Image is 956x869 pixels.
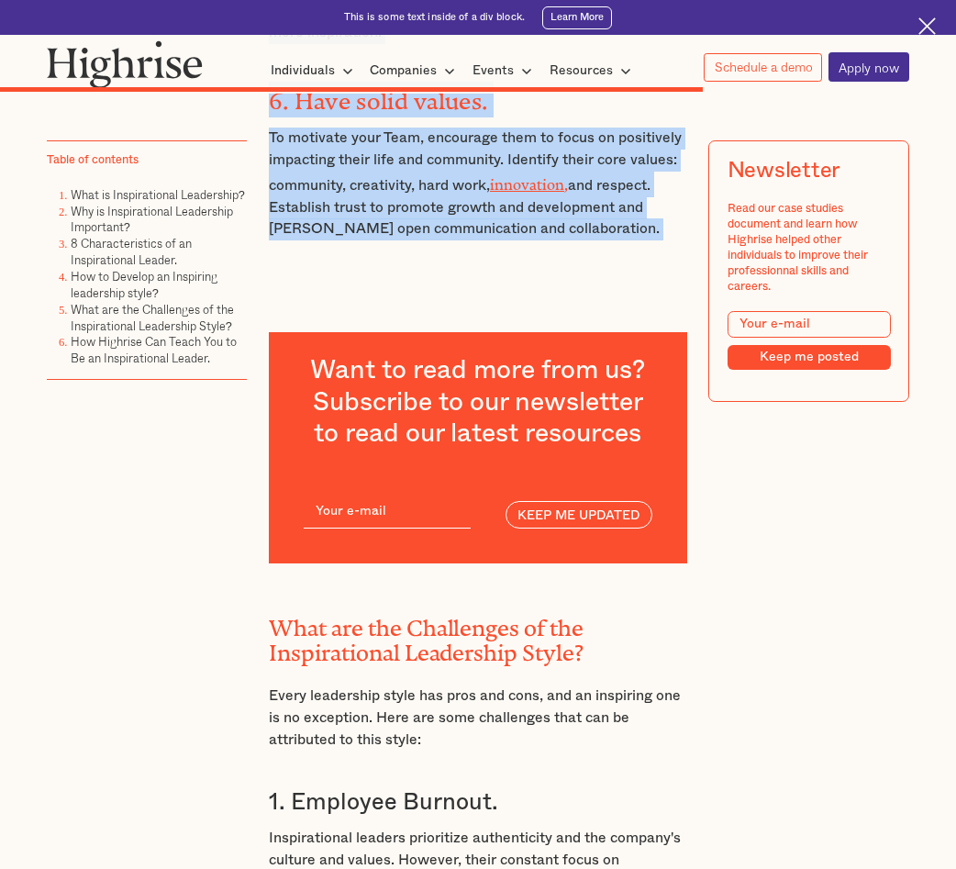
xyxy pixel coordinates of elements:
p: ‍ [269,261,687,283]
a: 8 Characteristics of an Inspirational Leader. [71,234,192,269]
div: Companies [370,60,437,82]
div: Events [472,60,514,82]
div: Individuals [271,60,359,82]
div: Resources [550,60,613,82]
a: How to Develop an Inspiring leadership style? [71,267,217,302]
input: Keep me posted [728,345,891,370]
div: Read our case studies document and learn how Highrise helped other individuals to improve their p... [728,201,891,294]
a: Schedule a demo [704,53,822,82]
div: This is some text inside of a div block. [344,10,525,24]
div: Individuals [271,60,335,82]
div: Newsletter [728,158,841,184]
h2: What are the Challenges of the Inspirational Leadership Style? [269,610,687,661]
a: Learn More [542,6,613,29]
strong: 6. Have solid values. [269,88,487,103]
a: Why is Inspirational Leadership Important? [71,201,233,236]
input: Your e-mail [728,311,891,338]
div: Resources [550,60,637,82]
a: How Highrise Can Teach You to Be an Inspirational Leader. [71,332,237,367]
p: Every leadership style has pros and cons, and an inspiring one is no exception. Here are some cha... [269,685,687,751]
h3: 1. Employee Burnout. [269,788,687,818]
div: Events [472,60,538,82]
div: Table of contents [47,152,139,168]
a: innovation, [490,176,568,186]
img: Highrise logo [47,40,203,87]
img: Cross icon [918,17,936,35]
a: Apply now [828,52,909,82]
h3: Want to read more from us? Subscribe to our newsletter to read our latest resources [304,355,652,450]
input: Your e-mail [304,494,471,529]
p: To motivate your Team, encourage them to focus on positively impacting their life and community. ... [269,128,687,240]
input: KEEP ME UPDATED [506,501,652,529]
form: Modal Form [728,311,891,369]
div: Companies [370,60,461,82]
form: current-ascender-article-subscribe-form [304,494,652,529]
a: What is Inspirational Leadership? [71,185,245,204]
a: What are the Challenges of the Inspirational Leadership Style? [71,300,234,335]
